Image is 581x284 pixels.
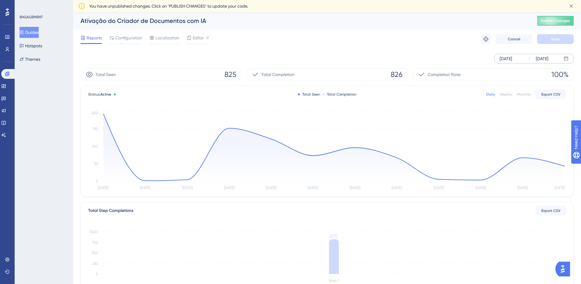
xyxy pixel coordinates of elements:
[20,15,43,20] div: ENGAGEMENT
[541,18,570,23] span: Publish Changes
[308,186,318,190] tspan: [DATE]
[115,34,142,42] span: Configuration
[93,127,98,131] tspan: 150
[392,186,402,190] tspan: [DATE]
[551,70,568,79] span: 100%
[541,208,561,213] span: Export CSV
[508,37,520,42] span: Cancel
[329,279,339,283] tspan: Step 1
[536,89,566,99] button: Export CSV
[475,186,486,190] tspan: [DATE]
[87,34,102,42] span: Reports
[89,2,248,10] span: You have unpublished changes. Click on ‘PUBLISH CHANGES’ to update your code.
[518,186,528,190] tspan: [DATE]
[100,92,111,96] span: Active
[330,233,338,239] tspan: 825
[517,92,531,97] div: Monthly
[496,34,532,44] button: Cancel
[91,111,98,115] tspan: 200
[486,92,495,97] div: Daily
[90,230,98,234] tspan: 1000
[266,186,276,190] tspan: [DATE]
[88,207,133,214] div: Total Step Completions
[92,144,98,148] tspan: 100
[434,186,444,190] tspan: [DATE]
[428,71,461,78] span: Completion Rate
[500,92,512,97] div: Weekly
[554,186,565,190] tspan: [DATE]
[391,70,403,79] span: 826
[92,240,98,245] tspan: 750
[14,2,38,9] span: Need Help?
[350,186,360,190] tspan: [DATE]
[551,37,560,42] span: Save
[537,34,574,44] button: Save
[20,54,40,65] button: Themes
[88,92,111,97] span: Status:
[156,34,179,42] span: Localization
[20,40,42,51] button: Hotspots
[140,186,150,190] tspan: [DATE]
[224,70,236,79] span: 825
[536,206,566,216] button: Export CSV
[193,34,204,42] span: Editor
[536,55,548,62] div: [DATE]
[94,162,98,166] tspan: 50
[261,71,295,78] span: Total Completion
[96,179,98,183] tspan: 0
[537,16,574,26] button: Publish Changes
[96,272,98,276] tspan: 0
[224,186,234,190] tspan: [DATE]
[98,186,109,190] tspan: [DATE]
[555,260,574,278] iframe: UserGuiding AI Assistant Launcher
[91,251,98,255] tspan: 500
[182,186,192,190] tspan: [DATE]
[541,92,561,97] span: Export CSV
[20,27,39,38] button: Guides
[298,92,320,97] div: Total Seen
[92,261,98,266] tspan: 250
[323,92,357,97] div: Total Completion
[81,16,522,25] div: Ativação do Criador de Documentos com IA
[95,71,116,78] span: Total Seen
[500,55,512,62] div: [DATE]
